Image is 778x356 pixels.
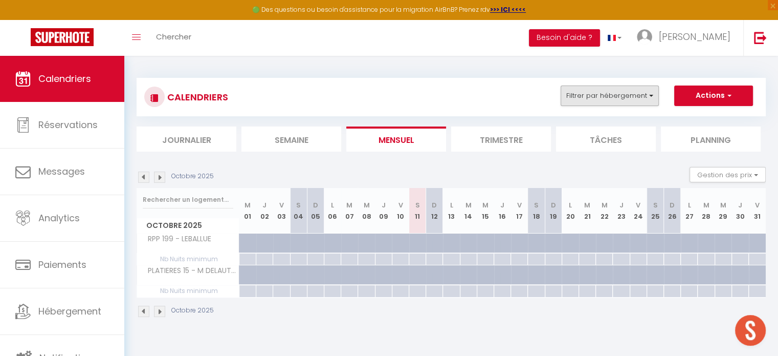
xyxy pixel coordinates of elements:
th: 21 [579,188,596,234]
abbr: S [296,200,301,210]
li: Journalier [137,127,236,152]
span: Hébergement [38,305,101,318]
th: 23 [613,188,630,234]
span: Nb Nuits minimum [137,254,239,265]
abbr: V [636,200,640,210]
abbr: M [584,200,590,210]
h3: CALENDRIERS [165,86,228,109]
th: 29 [715,188,731,234]
th: 25 [647,188,663,234]
span: Analytics [38,212,80,224]
th: 16 [494,188,511,234]
th: 03 [273,188,290,234]
abbr: L [331,200,334,210]
a: Chercher [148,20,199,56]
abbr: S [415,200,420,210]
abbr: D [432,200,437,210]
th: 06 [324,188,341,234]
span: Messages [38,165,85,178]
p: Octobre 2025 [171,172,214,181]
span: [PERSON_NAME] [659,30,730,43]
th: 14 [460,188,477,234]
abbr: J [500,200,504,210]
abbr: J [262,200,266,210]
abbr: J [382,200,386,210]
abbr: M [364,200,370,210]
li: Tâches [556,127,656,152]
th: 04 [290,188,307,234]
li: Semaine [241,127,341,152]
th: 02 [256,188,273,234]
th: 26 [664,188,681,234]
abbr: M [703,200,709,210]
abbr: M [465,200,472,210]
img: logout [754,31,767,44]
span: Chercher [156,31,191,42]
abbr: V [517,200,522,210]
abbr: D [670,200,675,210]
th: 12 [426,188,443,234]
th: 08 [358,188,375,234]
li: Mensuel [346,127,446,152]
span: Réservations [38,118,98,131]
abbr: M [601,200,607,210]
abbr: S [534,200,539,210]
th: 30 [731,188,748,234]
th: 07 [341,188,358,234]
span: Paiements [38,258,86,271]
abbr: J [619,200,624,210]
abbr: D [313,200,318,210]
input: Rechercher un logement... [143,191,233,209]
th: 19 [545,188,562,234]
abbr: L [450,200,453,210]
button: Besoin d'aide ? [529,29,600,47]
img: ... [637,29,652,45]
abbr: V [398,200,403,210]
span: PLATIERES 15 - M DELAUTRE [139,265,241,277]
abbr: M [482,200,488,210]
th: 01 [239,188,256,234]
span: Octobre 2025 [137,218,239,233]
th: 09 [375,188,392,234]
abbr: S [653,200,657,210]
span: Nb Nuits minimum [137,285,239,297]
a: >>> ICI <<<< [490,5,526,14]
th: 18 [528,188,545,234]
li: Trimestre [451,127,551,152]
abbr: M [346,200,352,210]
th: 10 [392,188,409,234]
a: ... [PERSON_NAME] [629,20,743,56]
abbr: V [755,200,760,210]
th: 27 [681,188,698,234]
span: RPP 199 - LEBALLUE [139,234,214,245]
li: Planning [661,127,761,152]
th: 31 [749,188,766,234]
abbr: M [720,200,726,210]
abbr: M [244,200,251,210]
th: 24 [630,188,647,234]
th: 20 [562,188,579,234]
th: 05 [307,188,324,234]
div: Ouvrir le chat [735,315,766,346]
th: 28 [698,188,715,234]
span: Calendriers [38,72,91,85]
th: 17 [511,188,528,234]
p: Octobre 2025 [171,306,214,316]
button: Filtrer par hébergement [561,86,659,106]
button: Gestion des prix [690,167,766,182]
button: Actions [674,86,753,106]
img: Super Booking [31,28,94,46]
th: 11 [409,188,426,234]
abbr: L [569,200,572,210]
th: 22 [596,188,613,234]
abbr: D [551,200,556,210]
th: 13 [443,188,460,234]
abbr: V [279,200,284,210]
th: 15 [477,188,494,234]
abbr: L [687,200,691,210]
abbr: J [738,200,742,210]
